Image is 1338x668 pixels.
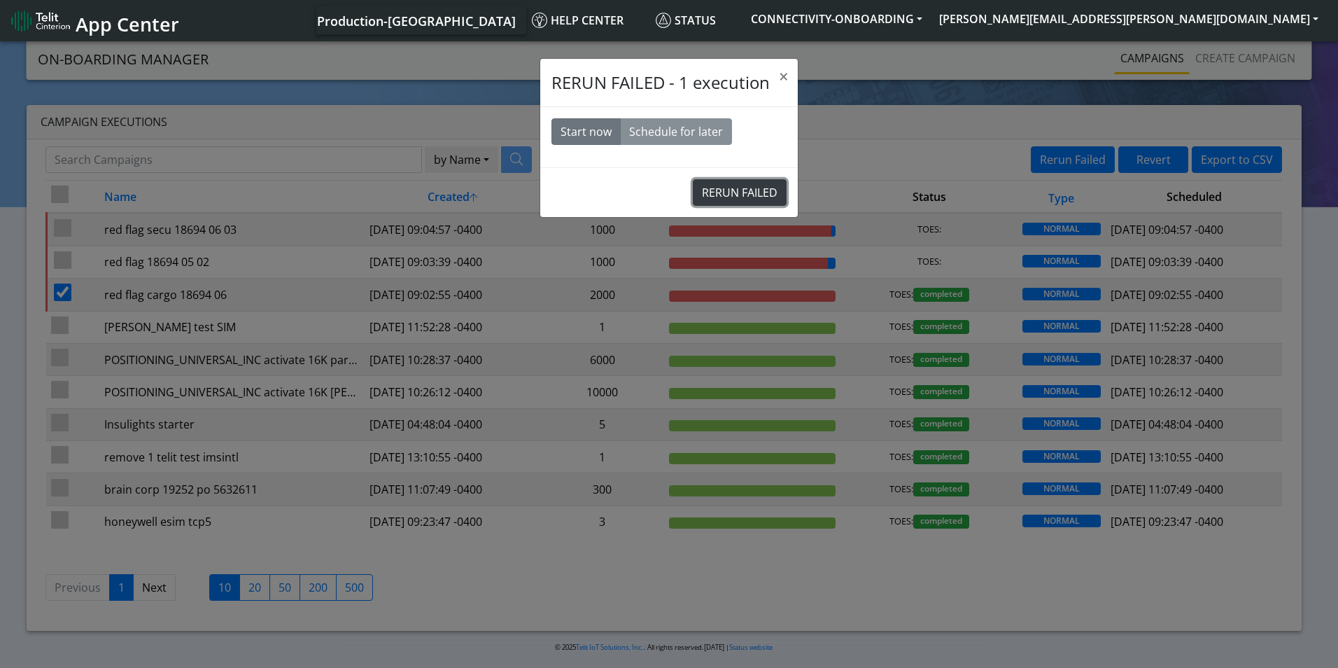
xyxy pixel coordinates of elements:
button: Close [770,60,797,93]
img: logo-telit-cinterion-gw-new.png [11,10,70,32]
span: × [779,64,789,88]
span: App Center [76,11,179,37]
button: [PERSON_NAME][EMAIL_ADDRESS][PERSON_NAME][DOMAIN_NAME] [931,6,1327,32]
img: knowledge.svg [532,13,547,28]
a: Your current platform instance [316,6,515,34]
div: Basic example [551,118,732,145]
h4: RERUN FAILED - 1 execution [551,70,787,95]
span: Production-[GEOGRAPHIC_DATA] [317,13,516,29]
span: Help center [532,13,624,28]
img: status.svg [656,13,671,28]
button: Schedule for later [620,118,732,145]
button: RERUN FAILED [693,179,787,206]
button: Start now [551,118,621,145]
button: CONNECTIVITY-ONBOARDING [742,6,931,32]
span: Status [656,13,716,28]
